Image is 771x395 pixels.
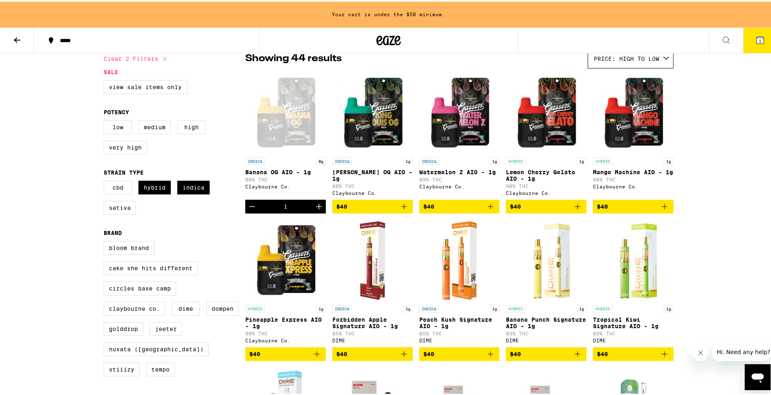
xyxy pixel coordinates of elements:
legend: Potency [104,107,129,114]
p: HYBRID [593,156,612,163]
label: Cake She Hits Different [104,260,198,273]
p: INDICA [245,156,265,163]
p: 1g [664,303,673,311]
p: INDICA [419,303,439,311]
p: 90% THC [245,329,326,335]
div: Claybourne Co. [332,189,413,194]
label: Hybrid [138,179,171,193]
label: Circles Base Camp [104,280,176,294]
a: Open page for Peach Kush Signature AIO - 1g from DIME [419,218,500,346]
p: Tropical Kiwi Signature AIO - 1g [593,315,673,328]
p: 1g [664,156,673,163]
p: 90% THC [506,182,586,187]
p: 88% THC [245,175,326,181]
button: Decrement [245,198,259,212]
span: 1 [759,37,761,42]
p: HYBRID [593,303,612,311]
p: [PERSON_NAME] OG AIO - 1g [332,167,413,180]
p: HYBRID [245,303,265,311]
p: INDICA [332,303,352,311]
a: Open page for Watermelon Z AIO - 1g from Claybourne Co. [419,71,500,198]
p: Peach Kush Signature AIO - 1g [419,315,500,328]
p: Watermelon Z AIO - 1g [419,167,500,174]
p: 1g [403,303,413,311]
label: Medium [138,119,171,132]
button: Add to bag [419,198,500,212]
p: Forbidden Apple Signature AIO - 1g [332,315,413,328]
label: Very High [104,139,147,153]
button: Add to bag [506,346,586,359]
div: 1 [284,202,287,208]
p: 85% THC [419,329,500,335]
span: Price: High to Low [594,54,659,60]
label: Tempo [146,361,175,375]
span: $40 [423,202,434,208]
label: Jeeter [150,320,182,334]
p: 1g [577,156,586,163]
img: DIME - Tropical Kiwi Signature AIO - 1g [593,218,673,299]
label: High [177,119,206,132]
p: HYBRID [506,303,525,311]
span: $40 [249,349,260,356]
label: Indica [177,179,210,193]
p: Showing 44 results [245,50,342,64]
p: Mango Machine AIO - 1g [593,167,673,174]
p: 83% THC [506,329,586,335]
a: Open page for Banana OG AIO - 1g from Claybourne Co. [245,71,326,198]
a: Open page for Lemon Cherry Gelato AIO - 1g from Claybourne Co. [506,71,586,198]
div: Claybourne Co. [419,182,500,188]
label: DIME [172,300,200,314]
p: 1g [490,303,499,311]
p: Banana Punch Signature AIO - 1g [506,315,586,328]
p: HYBRID [506,156,525,163]
img: Claybourne Co. - Lemon Cherry Gelato AIO - 1g [506,71,586,152]
p: 88% THC [332,182,413,187]
p: 1g [577,303,586,311]
button: Add to bag [593,198,673,212]
p: INDICA [419,156,439,163]
label: Nuvata ([GEOGRAPHIC_DATA]) [104,341,209,354]
div: Claybourne Co. [245,182,326,188]
a: Open page for Pineapple Express AIO - 1g from Claybourne Co. [245,218,326,346]
span: $40 [423,349,434,356]
label: Bloom Brand [104,239,154,253]
label: CBD [104,179,132,193]
p: 0g [316,156,326,163]
legend: Strain Type [104,168,144,174]
span: $40 [597,349,608,356]
span: $40 [336,202,347,208]
div: Claybourne Co. [245,336,326,342]
label: Dompen [206,300,239,314]
img: Claybourne Co. - Watermelon Z AIO - 1g [419,71,500,152]
button: Clear 2 filters [104,47,170,67]
img: DIME - Banana Punch Signature AIO - 1g [506,218,586,299]
span: $40 [336,349,347,356]
a: Open page for Banana Punch Signature AIO - 1g from DIME [506,218,586,346]
p: 89% THC [593,329,673,335]
p: 1g [316,303,326,311]
p: 1g [403,156,413,163]
label: STIIIZY [104,361,140,375]
legend: Brand [104,228,122,235]
div: Claybourne Co. [593,182,673,188]
iframe: Close message [692,343,709,359]
a: Open page for King Louis OG AIO - 1g from Claybourne Co. [332,71,413,198]
button: Add to bag [419,346,500,359]
p: 1g [490,156,499,163]
a: Open page for Tropical Kiwi Signature AIO - 1g from DIME [593,218,673,346]
button: Add to bag [245,346,326,359]
iframe: Button to launch messaging window [745,363,771,389]
img: Claybourne Co. - King Louis OG AIO - 1g [332,71,413,152]
p: INDICA [332,156,352,163]
p: Lemon Cherry Gelato AIO - 1g [506,167,586,180]
p: Pineapple Express AIO - 1g [245,315,326,328]
p: 85% THC [332,329,413,335]
span: $40 [510,202,521,208]
label: Sativa [104,199,136,213]
button: Add to bag [332,198,413,212]
img: DIME - Forbidden Apple Signature AIO - 1g [350,218,395,299]
a: Open page for Mango Machine AIO - 1g from Claybourne Co. [593,71,673,198]
label: View Sale Items Only [104,79,187,92]
img: Claybourne Co. - Pineapple Express AIO - 1g [245,218,326,299]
